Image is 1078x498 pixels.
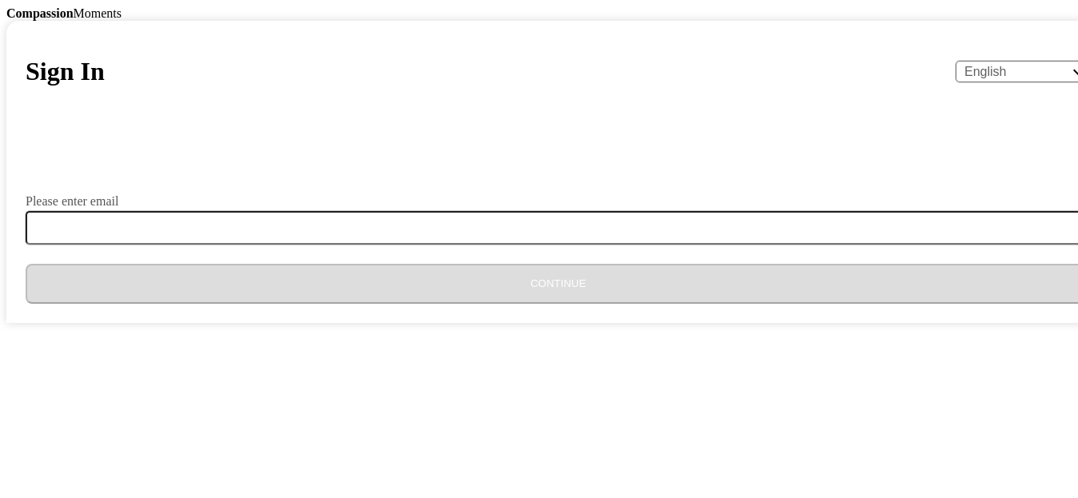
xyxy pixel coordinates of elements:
[26,195,118,208] label: Please enter email
[6,6,1072,21] div: Moments
[6,6,74,20] b: Compassion
[26,57,105,86] h1: Sign In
